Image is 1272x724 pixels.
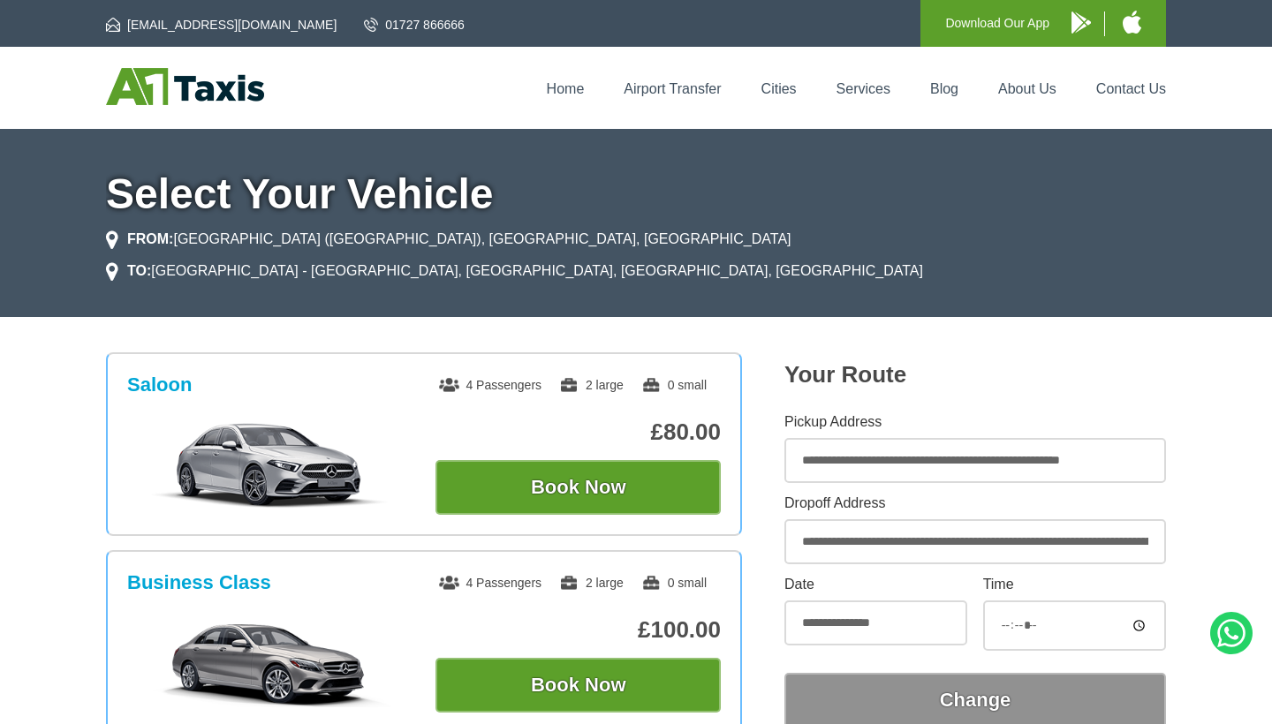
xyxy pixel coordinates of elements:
[106,173,1166,215] h1: Select Your Vehicle
[127,231,173,246] strong: FROM:
[930,81,958,96] a: Blog
[1123,11,1141,34] img: A1 Taxis iPhone App
[761,81,797,96] a: Cities
[998,81,1056,96] a: About Us
[784,496,1166,510] label: Dropoff Address
[127,263,151,278] strong: TO:
[127,373,192,396] h3: Saloon
[435,460,721,515] button: Book Now
[439,576,541,590] span: 4 Passengers
[127,571,271,594] h3: Business Class
[137,421,403,509] img: Saloon
[983,577,1166,592] label: Time
[837,81,890,96] a: Services
[641,576,707,590] span: 0 small
[559,576,624,590] span: 2 large
[1071,11,1091,34] img: A1 Taxis Android App
[784,361,1166,388] h2: Your Route
[106,260,923,282] li: [GEOGRAPHIC_DATA] - [GEOGRAPHIC_DATA], [GEOGRAPHIC_DATA], [GEOGRAPHIC_DATA], [GEOGRAPHIC_DATA]
[1096,81,1166,96] a: Contact Us
[435,658,721,713] button: Book Now
[106,68,264,105] img: A1 Taxis St Albans LTD
[137,619,403,707] img: Business Class
[624,81,721,96] a: Airport Transfer
[106,229,791,250] li: [GEOGRAPHIC_DATA] ([GEOGRAPHIC_DATA]), [GEOGRAPHIC_DATA], [GEOGRAPHIC_DATA]
[106,16,337,34] a: [EMAIL_ADDRESS][DOMAIN_NAME]
[547,81,585,96] a: Home
[784,415,1166,429] label: Pickup Address
[559,378,624,392] span: 2 large
[439,378,541,392] span: 4 Passengers
[435,616,721,644] p: £100.00
[364,16,465,34] a: 01727 866666
[435,419,721,446] p: £80.00
[945,12,1049,34] p: Download Our App
[641,378,707,392] span: 0 small
[784,577,967,592] label: Date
